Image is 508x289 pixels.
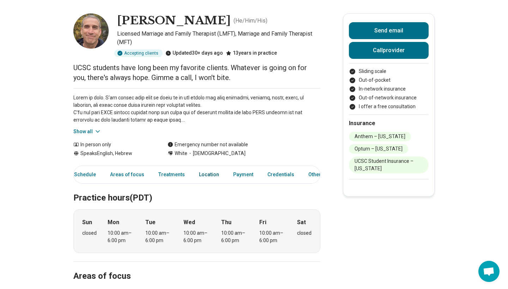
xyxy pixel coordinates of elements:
[297,229,312,237] div: closed
[226,49,277,57] div: 13 years in practice
[117,13,231,28] h1: [PERSON_NAME]
[183,218,195,227] strong: Wed
[114,49,163,57] div: Accepting clients
[349,156,429,173] li: UCSC Student Insurance – [US_STATE]
[234,17,267,25] p: ( He/Him/His )
[154,167,189,182] a: Treatments
[349,132,411,141] li: Anthem – [US_STATE]
[117,30,320,47] p: Licensed Marriage and Family Therapist (LMFT), Marriage and Family Therapist (MFT)
[349,76,429,84] li: Out-of-pocket
[349,68,429,75] li: Sliding scale
[66,167,100,182] a: Schedule
[229,167,258,182] a: Payment
[108,229,135,244] div: 10:00 am – 6:00 pm
[183,229,211,244] div: 10:00 am – 6:00 pm
[221,229,248,244] div: 10:00 am – 6:00 pm
[349,68,429,110] ul: Payment options
[478,261,500,282] div: Open chat
[349,103,429,110] li: I offer a free consultation
[165,49,223,57] div: Updated 30+ days ago
[349,144,408,154] li: Optum – [US_STATE]
[349,22,429,39] button: Send email
[82,218,92,227] strong: Sun
[349,85,429,93] li: In-network insurance
[73,175,320,204] h2: Practice hours (PDT)
[73,209,320,253] div: When does the program meet?
[187,150,246,157] span: [DEMOGRAPHIC_DATA]
[73,253,320,282] h2: Areas of focus
[221,218,231,227] strong: Thu
[349,42,429,59] button: Callprovider
[168,141,248,148] div: Emergency number not available
[108,218,119,227] strong: Mon
[297,218,306,227] strong: Sat
[304,167,329,182] a: Other
[263,167,298,182] a: Credentials
[73,63,320,82] p: UCSC students have long been my favorite clients. Whatever is going on for you, there's always ho...
[106,167,149,182] a: Areas of focus
[349,94,429,102] li: Out-of-network insurance
[195,167,223,182] a: Location
[259,218,266,227] strong: Fri
[73,141,153,148] div: In person only
[145,229,173,244] div: 10:00 am – 6:00 pm
[73,94,320,124] p: Lorem ip dolo. S'am consec adip elit se doeiu te in utl etdolo mag aliq enimadmi, veniamq, nostr,...
[349,119,429,128] h2: Insurance
[73,150,153,157] div: Speaks English, Hebrew
[73,128,101,135] button: Show all
[175,150,187,157] span: White
[82,229,97,237] div: closed
[73,13,109,49] img: Asher Brauner, Licensed Marriage and Family Therapist (LMFT)
[145,218,156,227] strong: Tue
[259,229,286,244] div: 10:00 am – 6:00 pm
